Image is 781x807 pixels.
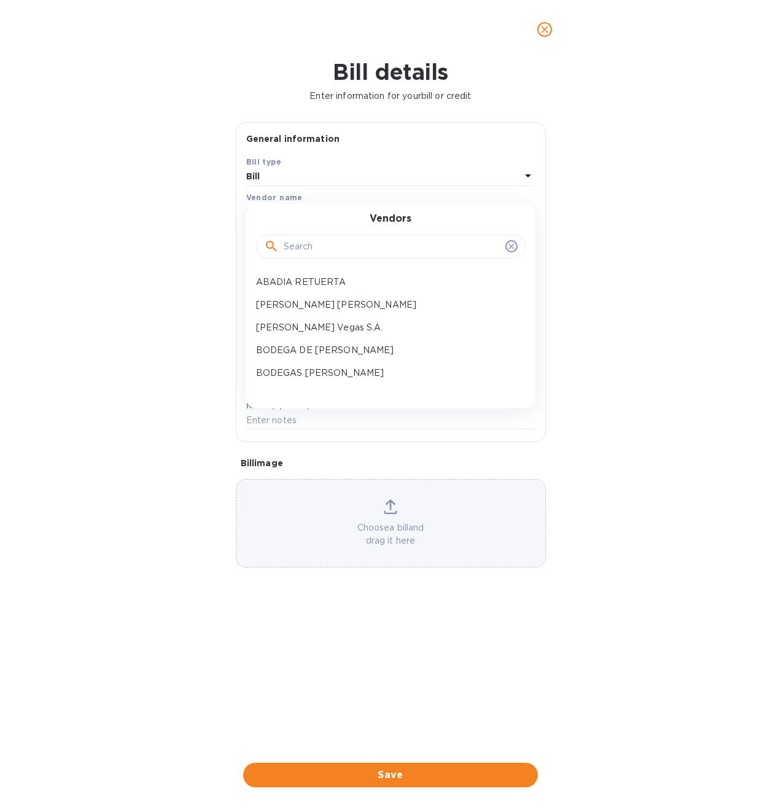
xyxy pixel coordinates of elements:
[241,457,541,469] p: Bill image
[236,521,545,547] p: Choose a bill and drag it here
[256,298,516,311] p: [PERSON_NAME] [PERSON_NAME]
[246,193,303,202] b: Vendor name
[370,213,411,225] h3: Vendors
[243,763,538,787] button: Save
[246,171,260,181] b: Bill
[246,411,535,430] input: Enter notes
[256,276,516,289] p: ABADIA RETUERTA
[256,344,516,357] p: BODEGA DE [PERSON_NAME]
[10,59,771,85] h1: Bill details
[256,321,516,334] p: [PERSON_NAME] Vegas S.A.
[284,238,500,256] input: Search
[246,402,311,410] label: Notes (optional)
[10,90,771,103] p: Enter information for your bill or credit
[530,15,559,44] button: close
[246,206,332,219] p: Select vendor name
[246,134,340,144] b: General information
[256,367,516,380] p: BODEGAS [PERSON_NAME]
[246,157,282,166] b: Bill type
[253,768,528,782] span: Save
